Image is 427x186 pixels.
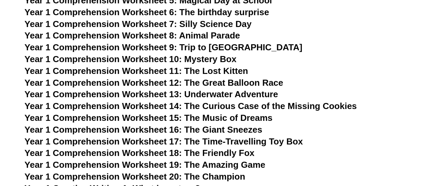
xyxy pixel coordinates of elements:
a: Year 1 Comprehension Worksheet 12: The Great Balloon Race [25,78,283,88]
a: Year 1 Comprehension Worksheet 8: Animal Parade [25,30,240,41]
a: Year 1 Comprehension Worksheet 17: The Time-Travelling Toy Box [25,136,303,147]
a: Year 1 Comprehension Worksheet 16: The Giant Sneezes [25,125,262,135]
a: Year 1 Comprehension Worksheet 18: The Friendly Fox [25,148,255,158]
a: Year 1 Comprehension Worksheet 11: The Lost Kitten [25,66,248,76]
a: Year 1 Comprehension Worksheet 13: Underwater Adventure [25,89,278,99]
a: Year 1 Comprehension Worksheet 14: The Curious Case of the Missing Cookies [25,101,357,111]
a: Year 1 Comprehension Worksheet 7: Silly Science Day [25,19,252,29]
a: Year 1 Comprehension Worksheet 9: Trip to [GEOGRAPHIC_DATA] [25,42,302,52]
a: Year 1 Comprehension Worksheet 10: Mystery Box [25,54,237,64]
a: Year 1 Comprehension Worksheet 19: The Amazing Game [25,160,265,170]
a: Year 1 Comprehension Worksheet 20: The Champion [25,171,245,182]
a: Year 1 Comprehension Worksheet 15: The Music of Dreams [25,113,273,123]
iframe: Chat Widget [315,110,427,186]
a: Year 1 Comprehension Worksheet 6: The birthday surprise [25,7,269,17]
